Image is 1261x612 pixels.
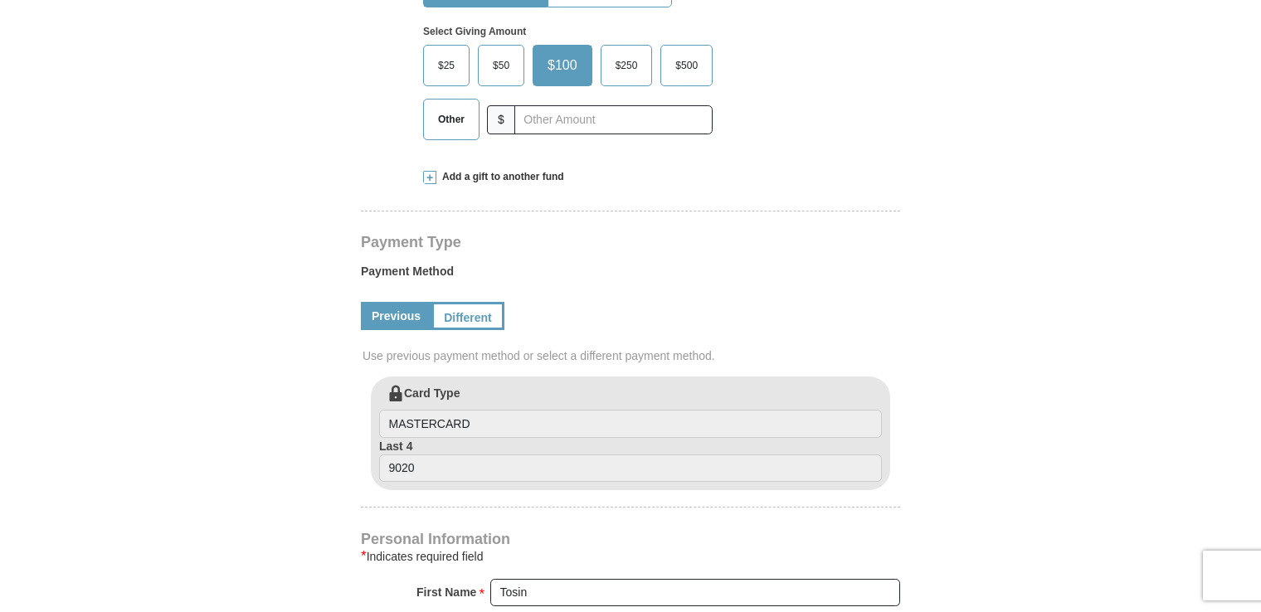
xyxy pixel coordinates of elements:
span: Add a gift to another fund [436,170,564,184]
a: Different [431,302,504,330]
input: Card Type [379,410,882,438]
input: Last 4 [379,454,882,483]
span: $25 [430,53,463,78]
strong: First Name [416,580,476,604]
span: $500 [667,53,706,78]
span: Use previous payment method or select a different payment method. [363,347,902,364]
span: Other [430,107,473,132]
a: Previous [361,302,431,330]
label: Last 4 [379,438,882,483]
input: Other Amount [514,105,713,134]
h4: Personal Information [361,532,900,546]
span: $ [487,105,515,134]
span: $100 [539,53,586,78]
span: $250 [607,53,646,78]
div: Indicates required field [361,546,900,566]
label: Card Type [379,385,882,438]
label: Payment Method [361,263,900,288]
strong: Select Giving Amount [423,26,526,37]
h4: Payment Type [361,236,900,249]
span: $50 [484,53,518,78]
